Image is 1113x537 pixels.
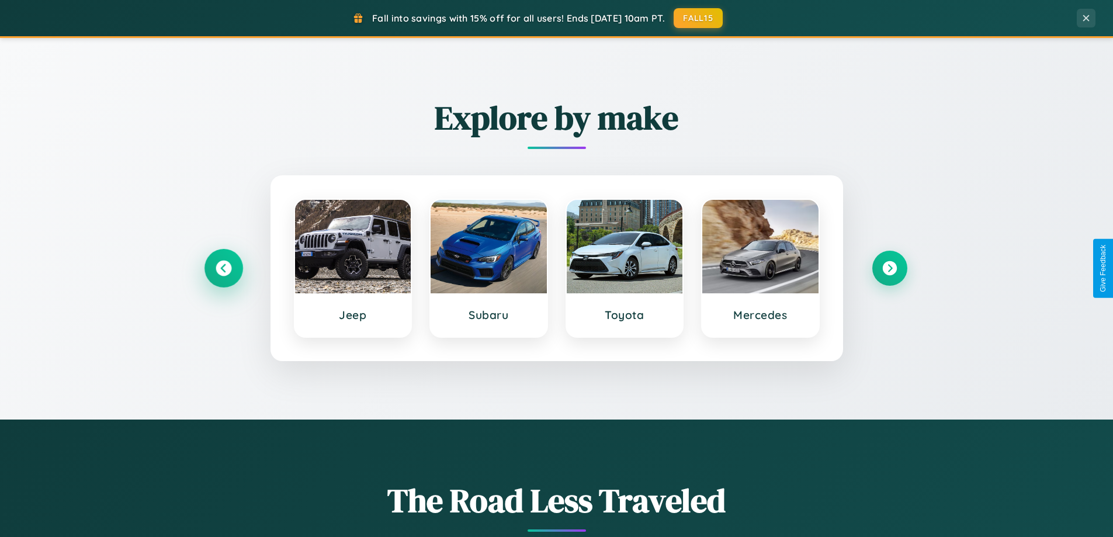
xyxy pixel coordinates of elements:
h3: Mercedes [714,308,807,322]
h3: Subaru [442,308,535,322]
h1: The Road Less Traveled [206,478,907,523]
button: FALL15 [674,8,723,28]
h3: Toyota [578,308,671,322]
h2: Explore by make [206,95,907,140]
div: Give Feedback [1099,245,1107,292]
h3: Jeep [307,308,400,322]
span: Fall into savings with 15% off for all users! Ends [DATE] 10am PT. [372,12,665,24]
